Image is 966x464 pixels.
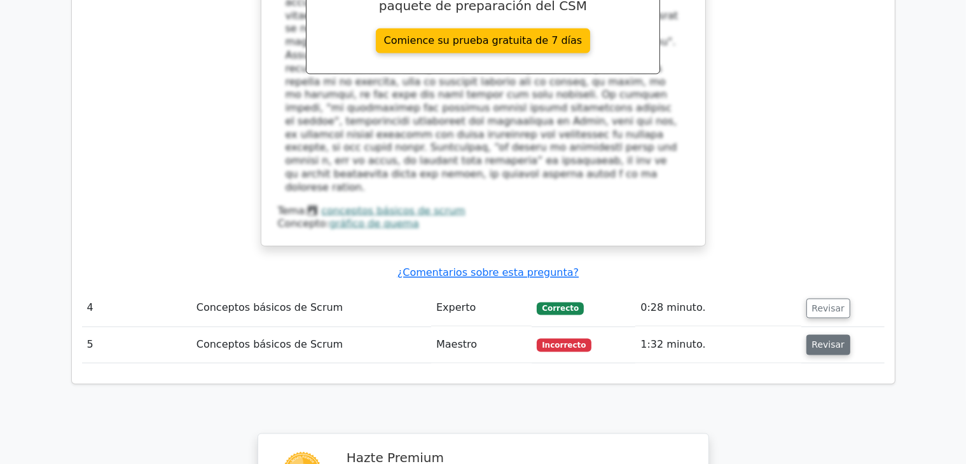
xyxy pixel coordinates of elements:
[87,302,93,314] font: 4
[329,217,419,229] a: gráfico de quema
[436,302,476,314] font: Experto
[806,335,851,355] button: Revisar
[87,339,93,351] font: 5
[812,340,845,350] font: Revisar
[197,302,343,314] font: Conceptos básicos de Scrum
[640,339,705,351] font: 1:32 minuto.
[321,205,465,217] a: conceptos básicos de scrum
[542,304,579,313] font: Correcto
[278,205,308,217] font: Tema:
[640,302,705,314] font: 0:28 minuto.
[806,299,851,319] button: Revisar
[197,339,343,351] font: Conceptos básicos de Scrum
[397,267,579,279] a: ¿Comentarios sobre esta pregunta?
[376,29,591,53] a: Comience su prueba gratuita de 7 días
[812,303,845,313] font: Revisar
[542,341,586,350] font: Incorrecto
[278,217,329,229] font: Concepto:
[436,339,477,351] font: Maestro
